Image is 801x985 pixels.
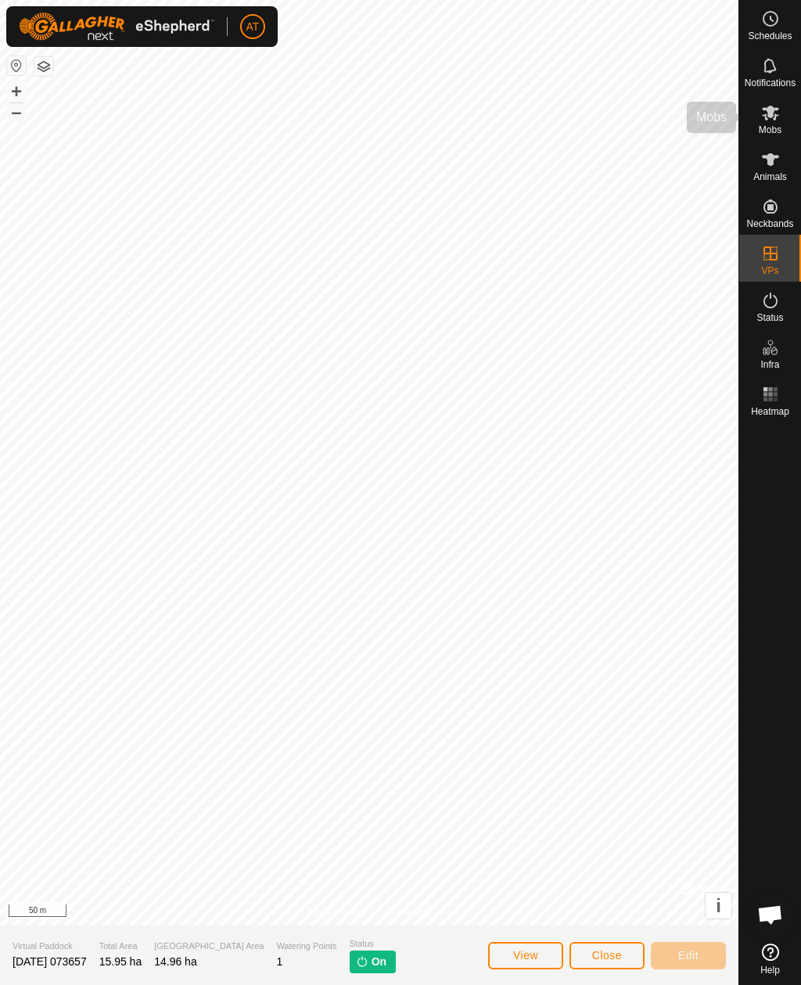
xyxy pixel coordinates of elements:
[7,102,26,121] button: –
[569,942,645,969] button: Close
[759,125,781,135] span: Mobs
[356,955,368,968] img: turn-on
[751,407,789,416] span: Heatmap
[760,360,779,369] span: Infra
[753,172,787,182] span: Animals
[385,905,431,919] a: Contact Us
[745,78,796,88] span: Notifications
[760,965,780,975] span: Help
[651,942,726,969] button: Edit
[761,266,778,275] span: VPs
[276,940,336,953] span: Watering Points
[276,955,282,968] span: 1
[678,949,699,962] span: Edit
[154,955,197,968] span: 14.96 ha
[34,57,53,76] button: Map Layers
[739,937,801,981] a: Help
[246,19,260,35] span: AT
[7,56,26,75] button: Reset Map
[350,937,396,951] span: Status
[706,893,731,918] button: i
[99,955,142,968] span: 15.95 ha
[7,82,26,101] button: +
[99,940,142,953] span: Total Area
[748,31,792,41] span: Schedules
[154,940,264,953] span: [GEOGRAPHIC_DATA] Area
[372,954,386,970] span: On
[513,949,538,962] span: View
[13,940,87,953] span: Virtual Paddock
[716,895,721,916] span: i
[746,219,793,228] span: Neckbands
[756,313,783,322] span: Status
[307,905,366,919] a: Privacy Policy
[13,955,87,968] span: [DATE] 073657
[19,13,214,41] img: Gallagher Logo
[592,949,622,962] span: Close
[488,942,563,969] button: View
[747,891,794,938] div: Open chat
